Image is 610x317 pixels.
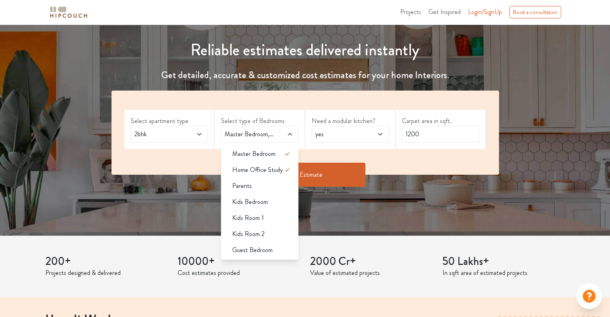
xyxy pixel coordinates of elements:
span: 2bhk [133,129,185,139]
div: Book a consultation [509,6,561,18]
p: Value of estimated projects [310,268,433,278]
label: Select apartment type [131,116,208,126]
h3: 10000+ [178,255,300,269]
span: Kids Room 1 [232,213,264,223]
h3: 200+ [45,255,168,269]
span: Kids Room 2 [232,229,265,239]
span: Projects [400,7,421,16]
label: Select type of Bedrooms [221,116,298,126]
input: Enter area sqft [402,126,479,143]
span: Parents [232,181,252,191]
img: logo-horizontal.svg [49,5,89,19]
span: yes [314,129,366,139]
h4: Get detailed, accurate & customized cost estimates for your home Interiors. [107,69,504,81]
h3: 50 Lakhs+ [442,255,565,269]
span: Login/SignUp [468,7,502,16]
h1: Reliable estimates delivered instantly [107,40,504,60]
span: Guest Bedroom [232,245,273,255]
span: logo-horizontal.svg [49,3,89,21]
label: Carpet area in sqft. [402,116,479,126]
span: Master Bedroom [232,149,276,159]
p: Cost estimates provided [178,268,300,278]
span: Master Bedroom,Home Office Study [223,129,276,139]
span: Kids Bedroom [232,197,268,207]
span: Home Office Study [232,165,283,175]
span: Get Inspired [428,7,461,16]
p: Projects designed & delivered [45,268,168,278]
h3: 2000 Cr+ [310,255,433,269]
button: Get Estimate [245,163,365,187]
p: In sqft area of estimated projects [442,268,565,278]
label: Need a modular kitchen? [312,116,389,126]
